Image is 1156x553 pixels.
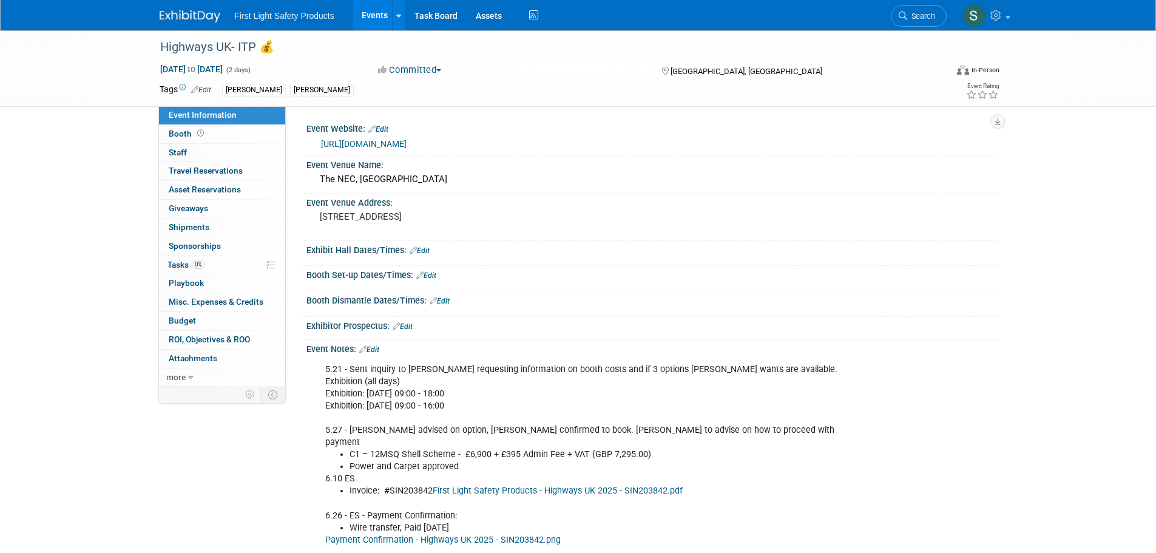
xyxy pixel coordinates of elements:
[159,200,285,218] a: Giveaways
[159,181,285,199] a: Asset Reservations
[350,461,856,473] li: Power and Carpet approved
[169,353,217,363] span: Attachments
[260,387,285,402] td: Toggle Event Tabs
[169,110,237,120] span: Event Information
[169,278,204,288] span: Playbook
[350,522,856,534] li: Wire transfer, Paid [DATE]
[350,485,856,497] li: Invoice: #SIN203842
[159,293,285,311] a: Misc. Expenses & Credits
[195,129,206,138] span: Booth not reserved yet
[159,162,285,180] a: Travel Reservations
[191,86,211,94] a: Edit
[891,5,947,27] a: Search
[169,166,243,175] span: Travel Reservations
[306,266,997,282] div: Booth Set-up Dates/Times:
[169,241,221,251] span: Sponsorships
[159,312,285,330] a: Budget
[169,334,250,344] span: ROI, Objectives & ROO
[160,83,211,97] td: Tags
[317,358,864,552] div: 5.21 - Sent inquiry to [PERSON_NAME] requesting information on booth costs and if 3 options [PERS...
[166,372,186,382] span: more
[393,322,413,331] a: Edit
[159,125,285,143] a: Booth
[971,66,999,75] div: In-Person
[169,222,209,232] span: Shipments
[169,316,196,325] span: Budget
[240,387,261,402] td: Personalize Event Tab Strip
[169,203,208,213] span: Giveaways
[306,317,997,333] div: Exhibitor Prospectus:
[160,10,220,22] img: ExhibitDay
[671,67,822,76] span: [GEOGRAPHIC_DATA], [GEOGRAPHIC_DATA]
[169,148,187,157] span: Staff
[966,83,999,89] div: Event Rating
[306,340,997,356] div: Event Notes:
[875,63,1000,81] div: Event Format
[159,331,285,349] a: ROI, Objectives & ROO
[192,260,205,269] span: 0%
[316,170,988,189] div: The NEC, [GEOGRAPHIC_DATA]
[433,486,683,496] a: First Light Safety Products - Highways UK 2025 - SIN203842.pdf
[235,11,334,21] span: First Light Safety Products
[359,345,379,354] a: Edit
[306,241,997,257] div: Exhibit Hall Dates/Times:
[169,185,241,194] span: Asset Reservations
[160,64,223,75] span: [DATE] [DATE]
[306,156,997,171] div: Event Venue Name:
[159,219,285,237] a: Shipments
[159,350,285,368] a: Attachments
[159,237,285,256] a: Sponsorships
[290,84,354,97] div: [PERSON_NAME]
[159,106,285,124] a: Event Information
[430,297,450,305] a: Edit
[321,139,407,149] a: [URL][DOMAIN_NAME]
[306,120,997,135] div: Event Website:
[368,125,388,134] a: Edit
[159,368,285,387] a: more
[306,291,997,307] div: Booth Dismantle Dates/Times:
[225,66,251,74] span: (2 days)
[156,36,928,58] div: Highways UK- ITP 💰
[167,260,205,270] span: Tasks
[907,12,935,21] span: Search
[159,144,285,162] a: Staff
[962,4,985,27] img: Steph Willemsen
[186,64,197,74] span: to
[159,274,285,293] a: Playbook
[306,194,997,209] div: Event Venue Address:
[325,535,561,545] a: Payment Confirmation - Highways UK 2025 - SIN203842.png
[320,211,581,222] pre: [STREET_ADDRESS]
[410,246,430,255] a: Edit
[374,64,446,76] button: Committed
[350,449,856,461] li: C1 – 12MSQ Shell Scheme - £6,900 + £395 Admin Fee + VAT (GBP 7,295.00)
[169,297,263,307] span: Misc. Expenses & Credits
[159,256,285,274] a: Tasks0%
[169,129,206,138] span: Booth
[416,271,436,280] a: Edit
[222,84,286,97] div: [PERSON_NAME]
[957,65,969,75] img: Format-Inperson.png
